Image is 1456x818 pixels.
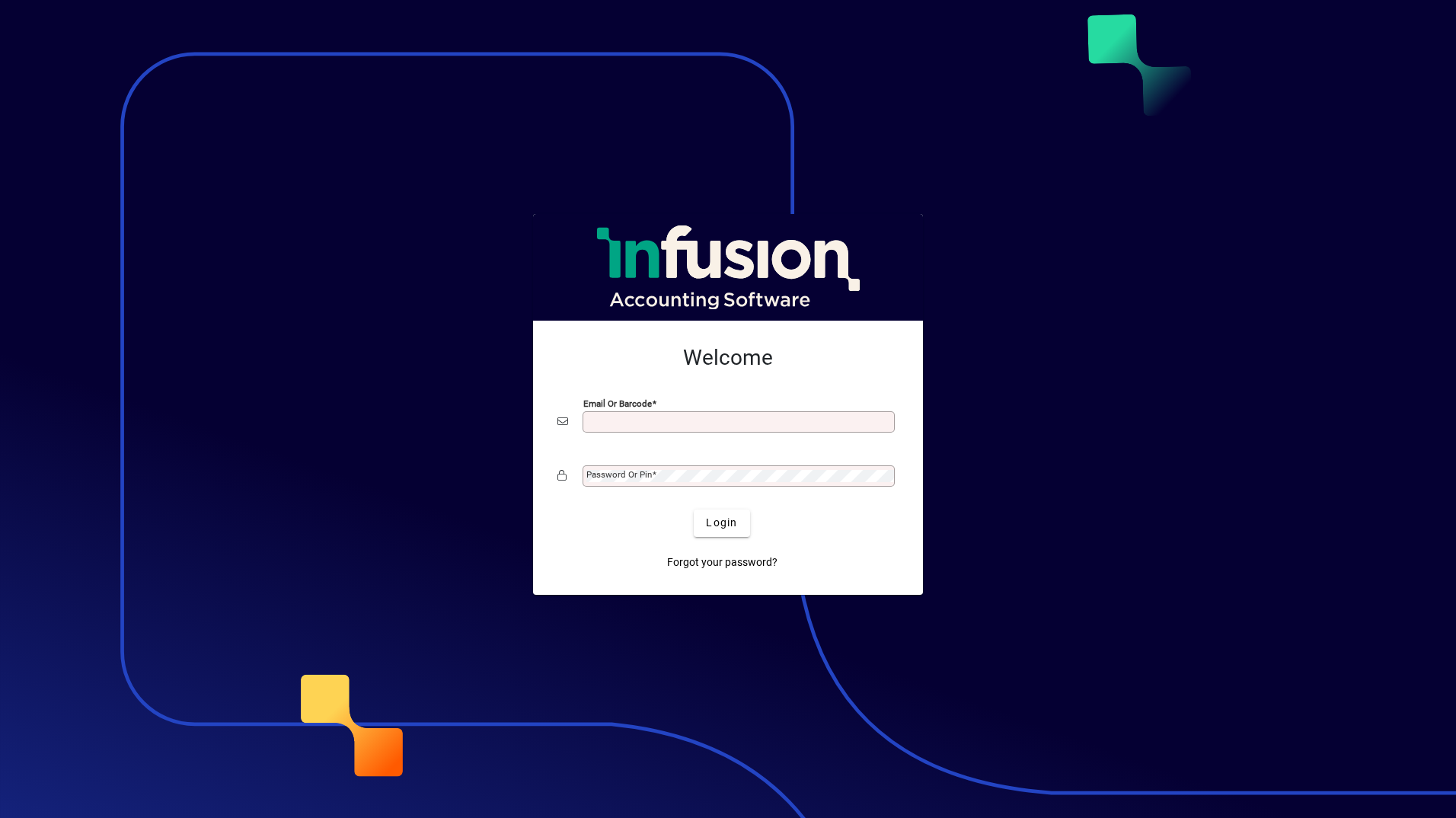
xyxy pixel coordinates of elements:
[661,549,784,577] a: Forgot your password?
[706,515,737,531] span: Login
[586,469,652,480] mat-label: Password or Pin
[667,554,777,570] span: Forgot your password?
[694,510,749,537] button: Login
[583,398,652,408] mat-label: Email or Barcode
[557,345,899,371] h2: Welcome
